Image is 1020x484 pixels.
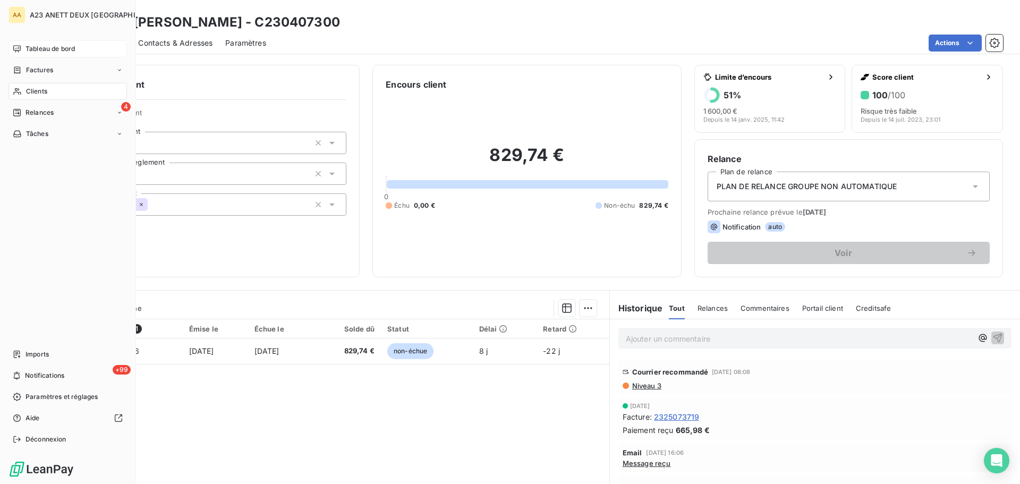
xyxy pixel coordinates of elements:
span: Relances [25,108,54,117]
span: [DATE] [254,346,279,355]
span: /100 [888,90,905,100]
span: [DATE] [189,346,214,355]
h6: Informations client [64,78,346,91]
span: Propriétés Client [86,108,346,123]
span: Factures [26,65,53,75]
span: auto [765,222,785,232]
a: Aide [8,410,127,427]
span: 2325073719 [654,411,700,422]
span: 1 [132,324,142,334]
span: 4 [121,102,131,112]
span: Imports [25,350,49,359]
span: Aide [25,413,40,423]
span: 829,74 € [639,201,668,210]
span: [DATE] [630,403,650,409]
span: 829,74 € [320,346,375,356]
span: Depuis le 14 juil. 2023, 23:01 [861,116,940,123]
span: Tout [669,304,685,312]
div: Solde dû [320,325,375,333]
input: Ajouter une valeur [148,200,156,209]
div: Émise le [189,325,242,333]
span: A23 ANETT DEUX [GEOGRAPHIC_DATA] [30,11,164,19]
h6: Historique [610,302,663,315]
span: Email [623,448,642,457]
span: Voir [720,249,966,257]
span: [DATE] 16:06 [646,449,684,456]
div: Échue le [254,325,308,333]
span: Paramètres [225,38,266,48]
span: [DATE] 08:08 [712,369,751,375]
button: Voir [708,242,990,264]
span: Portail client [802,304,843,312]
span: 8 j [479,346,488,355]
span: Limite d’encours [715,73,823,81]
img: Logo LeanPay [8,461,74,478]
span: 665,98 € [676,424,710,436]
span: Paiement reçu [623,424,674,436]
span: Message reçu [623,459,671,468]
span: Non-échu [604,201,635,210]
span: Échu [394,201,410,210]
div: AA [8,6,25,23]
span: 0,00 € [414,201,435,210]
h3: VILLE [PERSON_NAME] - C230407300 [93,13,340,32]
button: Actions [929,35,982,52]
span: Notifications [25,371,64,380]
span: Commentaires [741,304,789,312]
span: PLAN DE RELANCE GROUPE NON AUTOMATIQUE [717,181,897,192]
h6: 51 % [724,90,741,100]
div: Délai [479,325,531,333]
span: Contacts & Adresses [138,38,212,48]
span: Depuis le 14 janv. 2025, 11:42 [703,116,785,123]
span: [DATE] [803,208,827,216]
div: Statut [387,325,466,333]
button: Score client100/100Risque très faibleDepuis le 14 juil. 2023, 23:01 [852,65,1003,133]
span: Tableau de bord [25,44,75,54]
span: non-échue [387,343,433,359]
span: Notification [722,223,761,231]
button: Limite d’encours51%1 600,00 €Depuis le 14 janv. 2025, 11:42 [694,65,846,133]
div: Retard [543,325,602,333]
h6: Relance [708,152,990,165]
h6: Encours client [386,78,446,91]
span: -22 j [543,346,560,355]
span: Creditsafe [856,304,891,312]
span: Clients [26,87,47,96]
span: Tâches [26,129,48,139]
span: Relances [698,304,728,312]
h2: 829,74 € [386,145,668,176]
span: Déconnexion [25,435,66,444]
div: Open Intercom Messenger [984,448,1009,473]
h6: 100 [872,90,905,100]
span: Courrier recommandé [632,368,709,376]
span: 1 600,00 € [703,107,737,115]
span: Paramètres et réglages [25,392,98,402]
span: Prochaine relance prévue le [708,208,990,216]
span: Facture : [623,411,652,422]
span: 0 [384,192,388,201]
span: Score client [872,73,980,81]
span: Risque très faible [861,107,917,115]
span: Niveau 3 [631,381,661,390]
span: +99 [113,365,131,375]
